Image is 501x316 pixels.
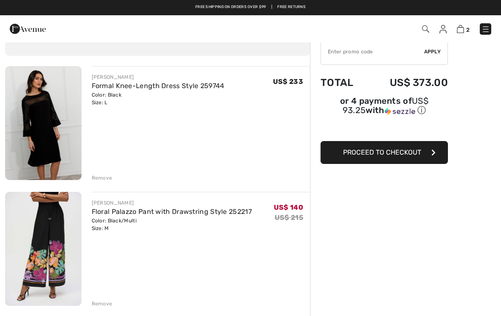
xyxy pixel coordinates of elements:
button: Proceed to Checkout [321,141,448,164]
td: US$ 373.00 [366,68,448,97]
div: Color: Black Size: L [92,91,225,106]
img: Floral Palazzo Pant with Drawstring Style 252217 [5,192,82,306]
img: 1ère Avenue [10,20,46,37]
img: Search [422,25,429,33]
div: Remove [92,300,113,308]
img: Menu [481,25,490,33]
span: Proceed to Checkout [343,148,421,156]
div: [PERSON_NAME] [92,73,225,81]
a: Free shipping on orders over $99 [195,4,266,10]
input: Promo code [321,39,424,64]
div: or 4 payments ofUS$ 93.25withSezzle Click to learn more about Sezzle [321,97,448,119]
img: Formal Knee-Length Dress Style 259744 [5,66,82,180]
span: US$ 140 [274,203,303,211]
div: Color: Black/Multi Size: M [92,217,252,232]
span: US$ 233 [273,78,303,86]
img: Shopping Bag [457,25,464,33]
img: My Info [439,25,447,33]
div: Remove [92,174,113,182]
span: | [271,4,272,10]
a: 1ère Avenue [10,24,46,32]
div: or 4 payments of with [321,97,448,116]
a: Floral Palazzo Pant with Drawstring Style 252217 [92,208,252,216]
span: Apply [424,48,441,55]
s: US$ 215 [275,213,303,222]
span: US$ 93.25 [343,96,428,115]
img: Sezzle [385,108,415,115]
iframe: PayPal-paypal [321,119,448,138]
span: 2 [466,27,470,33]
div: [PERSON_NAME] [92,199,252,207]
a: 2 [457,24,470,34]
a: Free Returns [277,4,306,10]
td: Total [321,68,366,97]
a: Formal Knee-Length Dress Style 259744 [92,82,225,90]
